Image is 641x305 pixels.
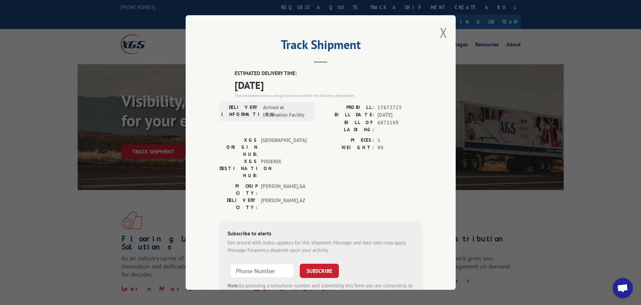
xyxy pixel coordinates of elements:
[228,282,239,289] strong: Note:
[440,24,447,42] button: Close modal
[263,104,309,119] span: Arrived at Destination Facility
[377,104,422,112] span: 17672723
[321,119,374,133] label: BILL OF LADING:
[377,111,422,119] span: [DATE]
[321,144,374,152] label: WEIGHT:
[219,197,258,211] label: DELIVERY CITY:
[300,264,339,278] button: SUBSCRIBE
[235,70,422,77] label: ESTIMATED DELIVERY TIME:
[261,137,306,158] span: [GEOGRAPHIC_DATA]
[221,104,260,119] label: DELIVERY INFORMATION:
[235,93,422,99] div: The estimated time is using the time zone for the delivery destination.
[261,197,306,211] span: [PERSON_NAME] , AZ
[377,137,422,144] span: 1
[321,104,374,112] label: PROBILL:
[228,282,414,305] div: by providing a telephone number and submitting this form you are consenting to be contacted by SM...
[377,144,422,152] span: 90
[230,264,294,278] input: Phone Number
[219,137,258,158] label: XGS ORIGIN HUB:
[219,40,422,53] h2: Track Shipment
[228,239,414,254] div: Get texted with status updates for this shipment. Message and data rates may apply. Message frequ...
[219,183,258,197] label: PICKUP CITY:
[613,278,633,298] div: Open chat
[261,158,306,179] span: PHOENIX
[321,137,374,144] label: PIECES:
[219,158,258,179] label: XGS DESTINATION HUB:
[228,229,414,239] div: Subscribe to alerts
[261,183,306,197] span: [PERSON_NAME] , GA
[235,77,422,93] span: [DATE]
[377,119,422,133] span: 6872189
[321,111,374,119] label: BILL DATE:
